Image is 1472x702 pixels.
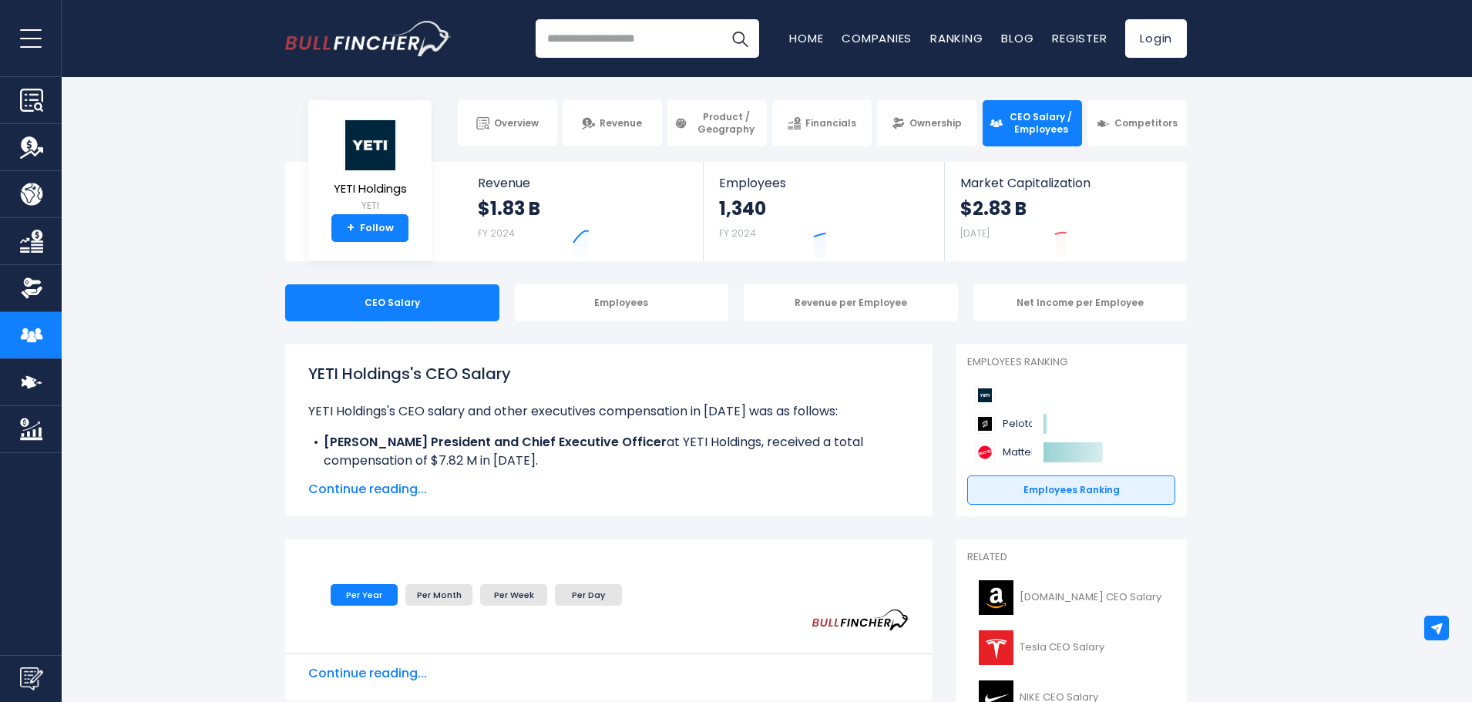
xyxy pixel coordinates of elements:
a: Register [1052,30,1107,46]
small: FY 2024 [719,227,756,240]
a: Ownership [877,100,976,146]
strong: $1.83 B [478,196,540,220]
span: YETI Holdings [334,183,407,196]
span: Financials [805,117,856,129]
p: Related [967,551,1175,564]
strong: $2.83 B [960,196,1027,220]
li: Per Week [480,584,547,606]
img: Ownership [20,277,43,300]
a: Go to homepage [285,21,451,56]
p: YETI Holdings's CEO salary and other executives compensation in [DATE] was as follows: [308,402,909,421]
a: YETI Holdings YETI [333,119,408,215]
a: Product / Geography [667,100,767,146]
div: Net Income per Employee [973,284,1188,321]
span: Continue reading... [308,664,909,683]
div: Employees [515,284,729,321]
p: Employees Ranking [967,356,1175,369]
span: Ownership [909,117,962,129]
li: Per Year [331,584,398,606]
strong: + [347,221,355,235]
a: Market Capitalization $2.83 B [DATE] [945,162,1185,261]
small: FY 2024 [478,227,515,240]
a: Companies [842,30,912,46]
span: Tesla CEO Salary [1020,641,1104,654]
span: Market Capitalization [960,176,1170,190]
a: Tesla CEO Salary [967,626,1175,669]
span: Overview [494,117,539,129]
span: [DOMAIN_NAME] CEO Salary [1020,591,1161,604]
button: Search [721,19,759,58]
span: Competitors [1114,117,1178,129]
img: Peloton Interactive competitors logo [975,414,995,434]
a: Home [789,30,823,46]
a: Peloton Interactive [975,414,1032,434]
a: Login [1125,19,1187,58]
div: CEO Salary [285,284,499,321]
img: TSLA logo [976,630,1015,665]
li: at YETI Holdings, received a total compensation of $7.82 M in [DATE]. [308,433,909,470]
a: Revenue [563,100,662,146]
span: Employees [719,176,928,190]
a: Competitors [1087,100,1187,146]
img: AMZN logo [976,580,1015,615]
a: Employees Ranking [967,475,1175,505]
img: Mattel competitors logo [975,442,995,462]
a: Revenue $1.83 B FY 2024 [462,162,704,261]
a: Ranking [930,30,983,46]
a: CEO Salary / Employees [983,100,1082,146]
span: Product / Geography [692,111,760,135]
a: Employees 1,340 FY 2024 [704,162,943,261]
li: Per Month [405,584,472,606]
a: Mattel [975,442,1032,462]
span: CEO Salary / Employees [1007,111,1075,135]
span: Mattel [1003,445,1080,460]
small: [DATE] [960,227,990,240]
a: Overview [458,100,557,146]
img: Bullfincher logo [285,21,452,56]
a: [DOMAIN_NAME] CEO Salary [967,576,1175,619]
img: YETI Holdings competitors logo [975,385,995,405]
span: Revenue [478,176,688,190]
span: Peloton Interactive [1003,416,1080,432]
small: YETI [334,199,407,213]
a: Blog [1001,30,1033,46]
span: Continue reading... [308,480,909,499]
div: Revenue per Employee [744,284,958,321]
span: Revenue [600,117,642,129]
a: +Follow [331,214,408,242]
li: Per Day [555,584,622,606]
strong: 1,340 [719,196,766,220]
a: Financials [772,100,872,146]
h1: YETI Holdings's CEO Salary [308,362,909,385]
b: [PERSON_NAME] President and Chief Executive Officer [324,433,667,451]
